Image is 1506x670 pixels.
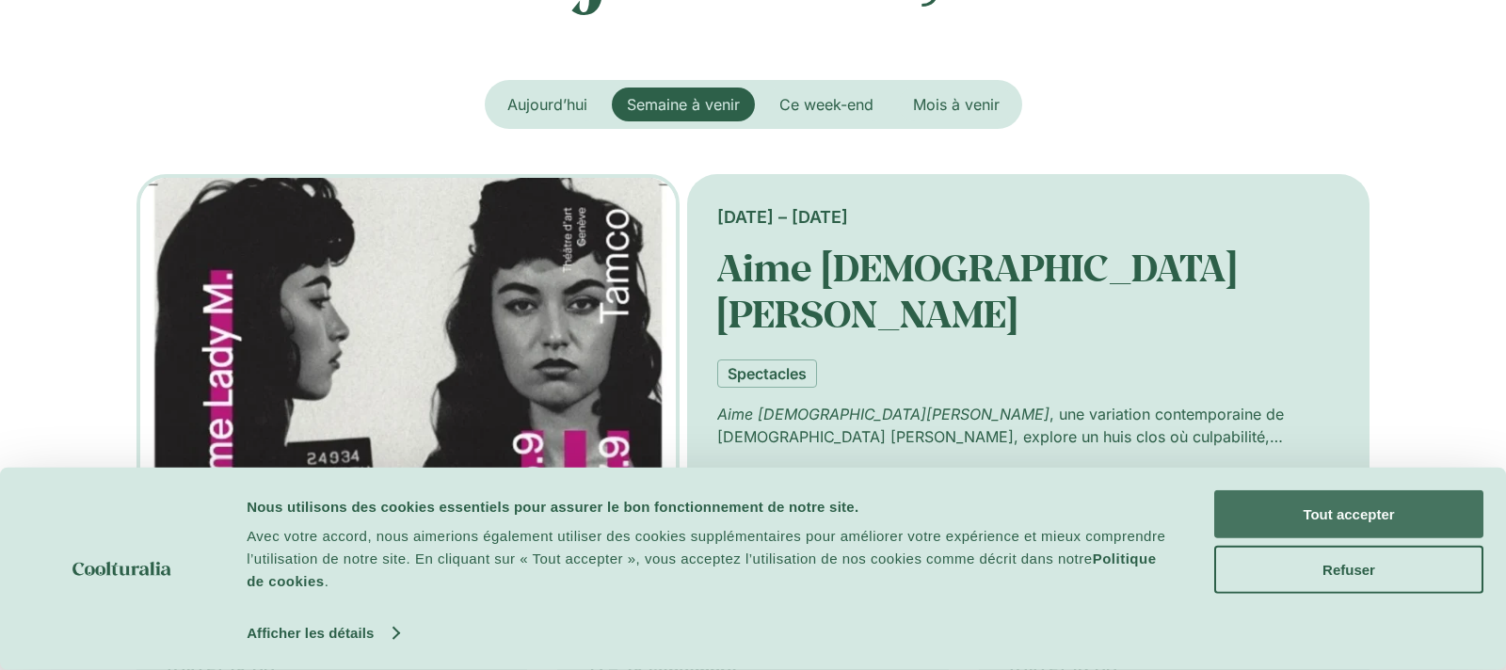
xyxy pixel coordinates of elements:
div: Nous utilisons des cookies essentiels pour assurer le bon fonctionnement de notre site. [247,495,1172,518]
p: , une variation contemporaine de [DEMOGRAPHIC_DATA] [PERSON_NAME], explore un huis clos où culpab... [717,403,1339,448]
a: Spectacles [717,359,817,388]
img: logo [72,562,171,576]
a: Aime [DEMOGRAPHIC_DATA][PERSON_NAME] [717,243,1237,338]
a: Afficher les détails [247,619,398,647]
button: Refuser [1214,545,1483,593]
span: Aujourd’hui [507,95,587,114]
span: . [325,573,329,589]
button: Tout accepter [1214,490,1483,538]
span: Semaine à venir [627,95,740,114]
em: Aime [DEMOGRAPHIC_DATA][PERSON_NAME] [717,405,1049,423]
span: Ce week-end [779,95,873,114]
span: Mois à venir [913,95,1000,114]
span: Avec votre accord, nous aimerions également utiliser des cookies supplémentaires pour améliorer v... [247,528,1165,566]
div: [DATE] – [DATE] [717,204,1339,230]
